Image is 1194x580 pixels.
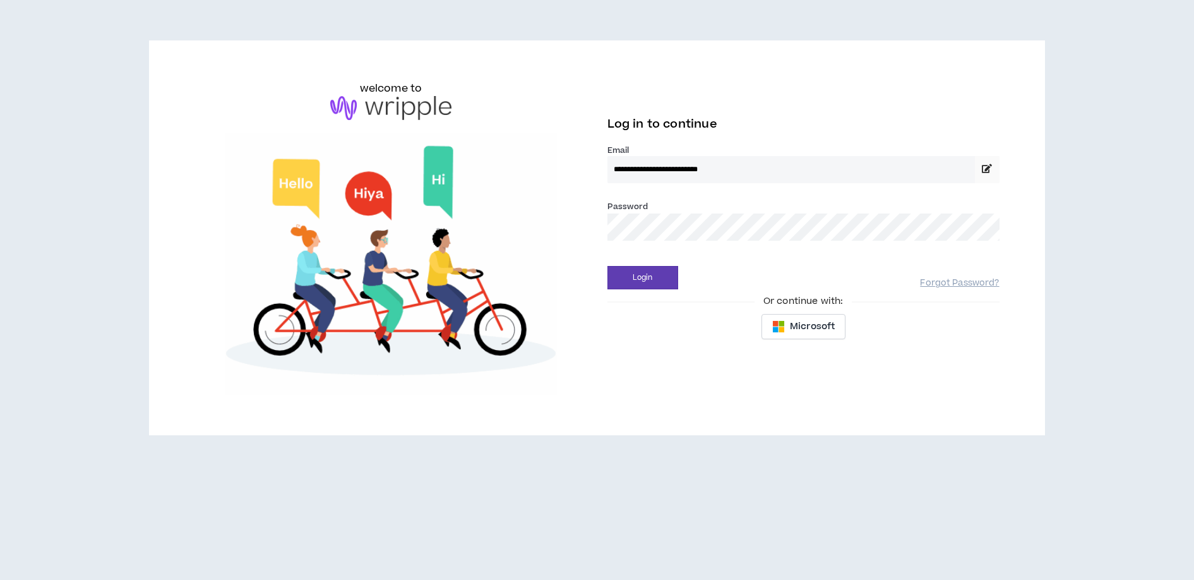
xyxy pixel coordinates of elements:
span: Log in to continue [607,116,717,132]
label: Password [607,201,648,212]
button: Microsoft [761,314,845,339]
a: Forgot Password? [920,277,999,289]
span: Or continue with: [755,294,852,308]
img: Welcome to Wripple [194,133,587,396]
button: Login [607,266,678,289]
span: Microsoft [790,320,835,334]
h6: welcome to [360,81,422,96]
label: Email [607,145,1000,156]
img: logo-brand.png [330,96,451,120]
